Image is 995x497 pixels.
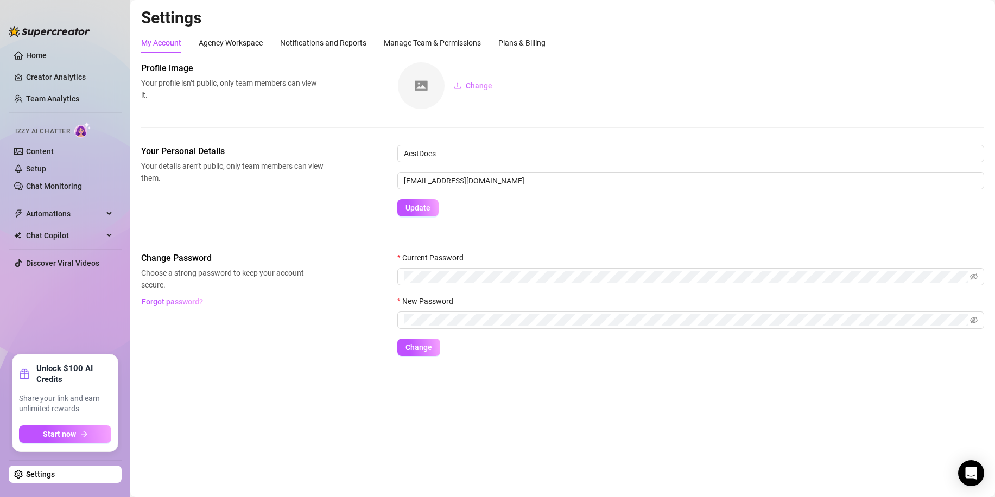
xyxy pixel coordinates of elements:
span: Change [405,343,432,352]
a: Home [26,51,47,60]
a: Setup [26,164,46,173]
div: Notifications and Reports [280,37,366,49]
span: gift [19,368,30,379]
span: Change Password [141,252,324,265]
input: Current Password [404,271,968,283]
span: Choose a strong password to keep your account secure. [141,267,324,291]
span: Start now [43,430,76,438]
span: Izzy AI Chatter [15,126,70,137]
button: Update [397,199,439,216]
a: Team Analytics [26,94,79,103]
span: Your details aren’t public, only team members can view them. [141,160,324,184]
div: Open Intercom Messenger [958,460,984,486]
div: My Account [141,37,181,49]
img: square-placeholder.png [398,62,445,109]
span: Your profile isn’t public, only team members can view it. [141,77,324,101]
div: Manage Team & Permissions [384,37,481,49]
a: Creator Analytics [26,68,113,86]
a: Chat Monitoring [26,182,82,190]
a: Discover Viral Videos [26,259,99,267]
span: Update [405,203,430,212]
img: logo-BBDzfeDw.svg [9,26,90,37]
a: Content [26,147,54,156]
h2: Settings [141,8,984,28]
a: Settings [26,470,55,479]
span: Profile image [141,62,324,75]
img: Chat Copilot [14,232,21,239]
label: New Password [397,295,460,307]
span: upload [454,82,461,90]
img: AI Chatter [74,122,91,138]
div: Plans & Billing [498,37,546,49]
span: thunderbolt [14,209,23,218]
span: eye-invisible [970,273,978,281]
input: New Password [404,314,968,326]
input: Enter new email [397,172,984,189]
button: Forgot password? [141,293,203,310]
button: Change [445,77,501,94]
button: Start nowarrow-right [19,425,111,443]
div: Agency Workspace [199,37,263,49]
span: eye-invisible [970,316,978,324]
label: Current Password [397,252,471,264]
span: Change [466,81,492,90]
span: arrow-right [80,430,88,438]
span: Chat Copilot [26,227,103,244]
button: Change [397,339,440,356]
span: Share your link and earn unlimited rewards [19,393,111,415]
strong: Unlock $100 AI Credits [36,363,111,385]
span: Your Personal Details [141,145,324,158]
span: Automations [26,205,103,222]
span: Forgot password? [142,297,203,306]
input: Enter name [397,145,984,162]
